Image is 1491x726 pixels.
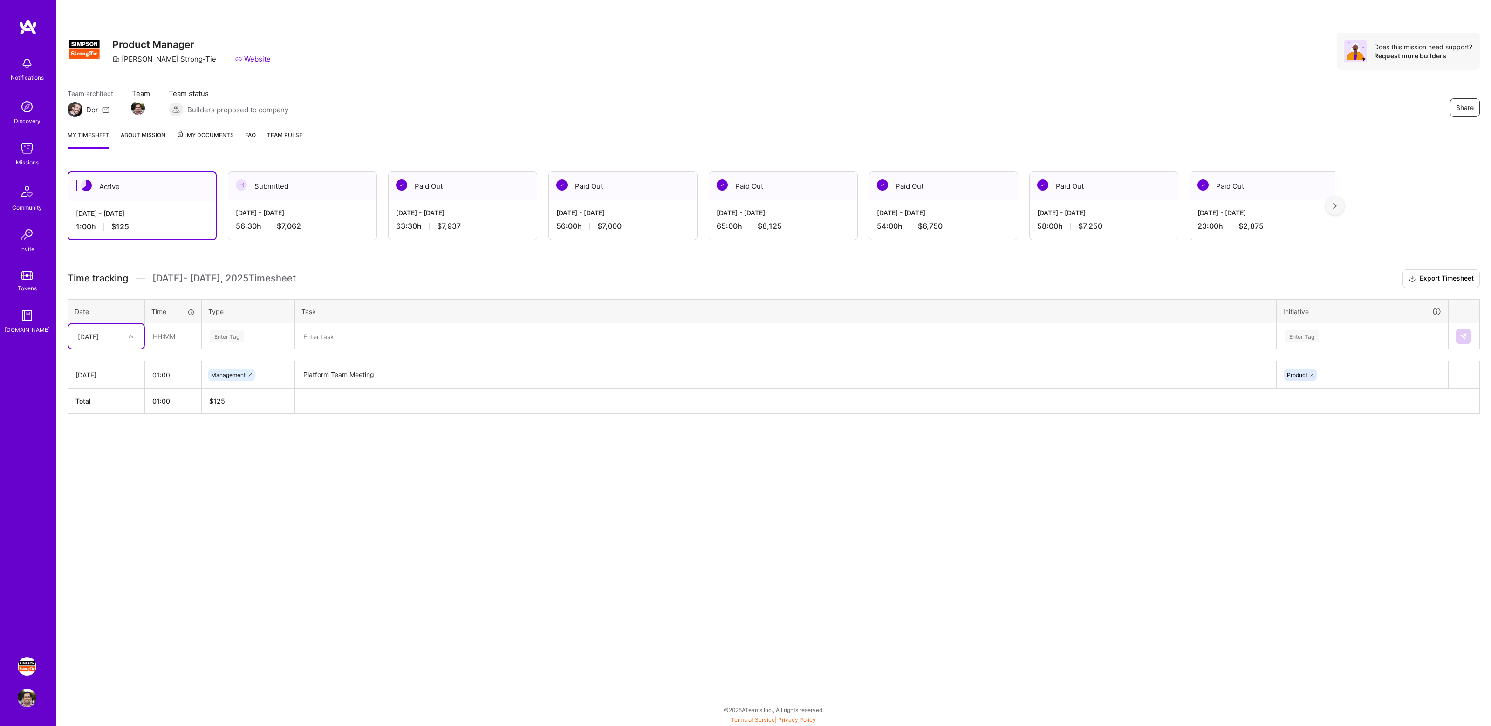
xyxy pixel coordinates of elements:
[211,371,246,378] span: Management
[1190,172,1338,200] div: Paid Out
[228,172,376,200] div: Submitted
[296,362,1275,388] textarea: Platform Team Meeting
[102,106,109,113] i: icon Mail
[12,203,42,212] div: Community
[1456,103,1474,112] span: Share
[132,100,144,116] a: Team Member Avatar
[18,54,36,73] img: bell
[75,370,137,380] div: [DATE]
[556,179,568,191] img: Paid Out
[68,299,145,323] th: Date
[81,180,92,191] img: Active
[1409,274,1416,284] i: icon Download
[731,716,775,723] a: Terms of Service
[717,221,850,231] div: 65:00 h
[1037,208,1170,218] div: [DATE] - [DATE]
[717,179,728,191] img: Paid Out
[68,102,82,117] img: Team Architect
[918,221,943,231] span: $6,750
[169,89,288,98] span: Team status
[68,389,145,414] th: Total
[1344,40,1367,62] img: Avatar
[132,89,150,98] span: Team
[236,179,247,191] img: Submitted
[236,208,369,218] div: [DATE] - [DATE]
[177,130,234,140] span: My Documents
[549,172,697,200] div: Paid Out
[68,130,109,149] a: My timesheet
[1037,179,1048,191] img: Paid Out
[145,389,202,414] th: 01:00
[177,130,234,149] a: My Documents
[1078,221,1102,231] span: $7,250
[129,334,133,339] i: icon Chevron
[717,208,850,218] div: [DATE] - [DATE]
[235,54,271,64] a: Website
[1402,269,1480,288] button: Export Timesheet
[1285,329,1319,343] div: Enter Tag
[121,130,165,149] a: About Mission
[131,101,145,115] img: Team Member Avatar
[396,208,529,218] div: [DATE] - [DATE]
[1197,179,1209,191] img: Paid Out
[758,221,782,231] span: $8,125
[597,221,622,231] span: $7,000
[68,33,101,66] img: Company Logo
[112,39,271,50] h3: Product Manager
[396,179,407,191] img: Paid Out
[437,221,461,231] span: $7,937
[267,130,302,149] a: Team Pulse
[1374,42,1472,51] div: Does this mission need support?
[1450,98,1480,117] button: Share
[877,208,1010,218] div: [DATE] - [DATE]
[1030,172,1178,200] div: Paid Out
[210,329,244,343] div: Enter Tag
[169,102,184,117] img: Builders proposed to company
[76,208,208,218] div: [DATE] - [DATE]
[1287,371,1307,378] span: Product
[19,19,37,35] img: logo
[152,273,296,284] span: [DATE] - [DATE] , 2025 Timesheet
[202,299,295,323] th: Type
[68,172,216,201] div: Active
[112,55,120,63] i: icon CompanyGray
[20,244,34,254] div: Invite
[18,306,36,325] img: guide book
[68,89,113,98] span: Team architect
[56,698,1491,721] div: © 2025 ATeams Inc., All rights reserved.
[16,158,39,167] div: Missions
[18,97,36,116] img: discovery
[14,116,41,126] div: Discovery
[145,324,201,349] input: HH:MM
[187,105,288,115] span: Builders proposed to company
[295,299,1277,323] th: Task
[709,172,857,200] div: Paid Out
[15,657,39,676] a: Simpson Strong-Tie: Product Manager
[389,172,537,200] div: Paid Out
[1197,208,1331,218] div: [DATE] - [DATE]
[86,105,98,115] div: Dor
[18,689,36,707] img: User Avatar
[18,657,36,676] img: Simpson Strong-Tie: Product Manager
[1197,221,1331,231] div: 23:00 h
[16,180,38,203] img: Community
[151,307,195,316] div: Time
[11,73,44,82] div: Notifications
[209,397,225,405] span: $ 125
[1037,221,1170,231] div: 58:00 h
[556,208,690,218] div: [DATE] - [DATE]
[145,363,201,387] input: HH:MM
[877,179,888,191] img: Paid Out
[277,221,301,231] span: $7,062
[236,221,369,231] div: 56:30 h
[267,131,302,138] span: Team Pulse
[1283,306,1442,317] div: Initiative
[869,172,1018,200] div: Paid Out
[15,689,39,707] a: User Avatar
[396,221,529,231] div: 63:30 h
[5,325,50,335] div: [DOMAIN_NAME]
[78,331,99,341] div: [DATE]
[68,273,128,284] span: Time tracking
[1238,221,1264,231] span: $2,875
[111,222,129,232] span: $125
